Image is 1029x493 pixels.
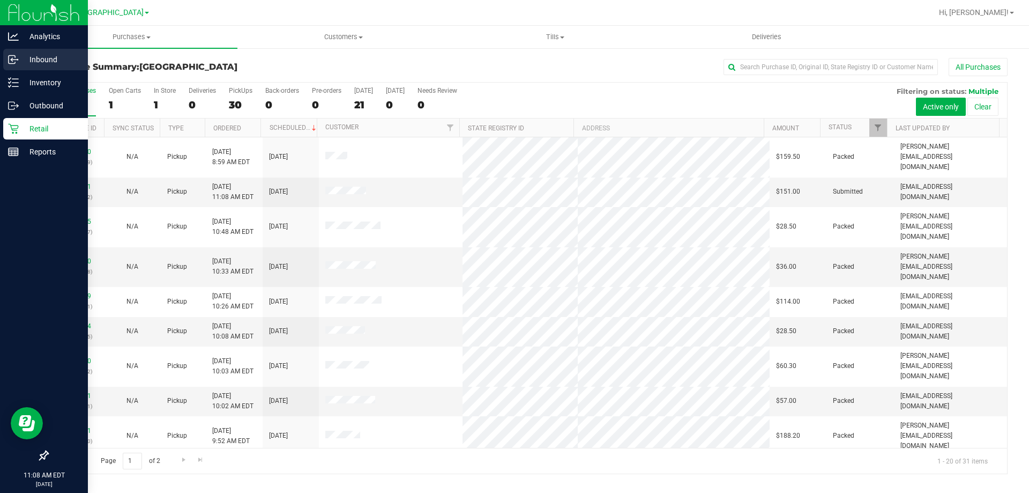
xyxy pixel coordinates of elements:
[833,431,854,441] span: Packed
[269,396,288,406] span: [DATE]
[167,222,187,232] span: Pickup
[139,62,237,72] span: [GEOGRAPHIC_DATA]
[896,124,950,132] a: Last Updated By
[212,256,253,277] span: [DATE] 10:33 AM EDT
[269,222,288,232] span: [DATE]
[61,148,91,156] a: 11972010
[19,53,83,66] p: Inbound
[967,98,998,116] button: Clear
[8,100,19,111] inline-svg: Outbound
[468,124,524,132] a: State Registry ID
[113,124,154,132] a: Sync Status
[833,187,863,197] span: Submitted
[833,361,854,371] span: Packed
[269,187,288,197] span: [DATE]
[167,396,187,406] span: Pickup
[900,182,1001,202] span: [EMAIL_ADDRESS][DOMAIN_NAME]
[61,183,91,190] a: 11973001
[724,59,938,75] input: Search Purchase ID, Original ID, State Registry ID or Customer Name...
[776,222,796,232] span: $28.50
[168,124,184,132] a: Type
[897,87,966,95] span: Filtering on status:
[269,326,288,336] span: [DATE]
[26,26,237,48] a: Purchases
[776,262,796,272] span: $36.00
[213,124,241,132] a: Ordered
[26,32,237,42] span: Purchases
[776,431,800,441] span: $188.20
[833,396,854,406] span: Packed
[154,99,176,111] div: 1
[573,119,764,137] th: Address
[776,396,796,406] span: $57.00
[189,87,216,94] div: Deliveries
[8,123,19,134] inline-svg: Retail
[776,297,800,307] span: $114.00
[109,87,141,94] div: Open Carts
[126,397,138,404] span: Not Applicable
[126,297,138,307] button: N/A
[61,257,91,265] a: 11972690
[661,26,873,48] a: Deliveries
[109,99,141,111] div: 1
[126,362,138,370] span: Not Applicable
[900,291,1001,312] span: [EMAIL_ADDRESS][DOMAIN_NAME]
[61,427,91,435] a: 11972351
[900,142,1001,173] span: [PERSON_NAME][EMAIL_ADDRESS][DOMAIN_NAME]
[123,453,142,469] input: 1
[8,31,19,42] inline-svg: Analytics
[11,407,43,439] iframe: Resource center
[189,99,216,111] div: 0
[61,218,91,225] a: 11972825
[61,292,91,300] a: 11972639
[212,291,253,312] span: [DATE] 10:26 AM EDT
[229,87,252,94] div: PickUps
[939,8,1009,17] span: Hi, [PERSON_NAME]!
[237,26,449,48] a: Customers
[126,188,138,195] span: Not Applicable
[270,124,318,131] a: Scheduled
[449,26,661,48] a: Tills
[8,77,19,88] inline-svg: Inventory
[776,187,800,197] span: $151.00
[212,147,250,167] span: [DATE] 8:59 AM EDT
[386,99,405,111] div: 0
[70,8,144,17] span: [GEOGRAPHIC_DATA]
[776,361,796,371] span: $60.30
[229,99,252,111] div: 30
[126,187,138,197] button: N/A
[126,298,138,305] span: Not Applicable
[869,119,887,137] a: Filter
[126,223,138,230] span: Not Applicable
[19,145,83,158] p: Reports
[193,453,208,467] a: Go to the last page
[833,222,854,232] span: Packed
[8,146,19,157] inline-svg: Reports
[167,361,187,371] span: Pickup
[126,326,138,336] button: N/A
[929,453,996,469] span: 1 - 20 of 31 items
[900,252,1001,283] span: [PERSON_NAME][EMAIL_ADDRESS][DOMAIN_NAME]
[354,87,373,94] div: [DATE]
[269,431,288,441] span: [DATE]
[442,119,459,137] a: Filter
[167,152,187,162] span: Pickup
[212,426,250,446] span: [DATE] 9:52 AM EDT
[167,326,187,336] span: Pickup
[900,391,1001,411] span: [EMAIL_ADDRESS][DOMAIN_NAME]
[167,187,187,197] span: Pickup
[126,432,138,439] span: Not Applicable
[126,153,138,160] span: Not Applicable
[829,123,852,131] a: Status
[833,152,854,162] span: Packed
[916,98,966,116] button: Active only
[833,262,854,272] span: Packed
[269,152,288,162] span: [DATE]
[269,297,288,307] span: [DATE]
[737,32,796,42] span: Deliveries
[212,391,253,411] span: [DATE] 10:02 AM EDT
[212,321,253,342] span: [DATE] 10:08 AM EDT
[61,357,91,365] a: 11972460
[212,182,253,202] span: [DATE] 11:08 AM EDT
[900,421,1001,452] span: [PERSON_NAME][EMAIL_ADDRESS][DOMAIN_NAME]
